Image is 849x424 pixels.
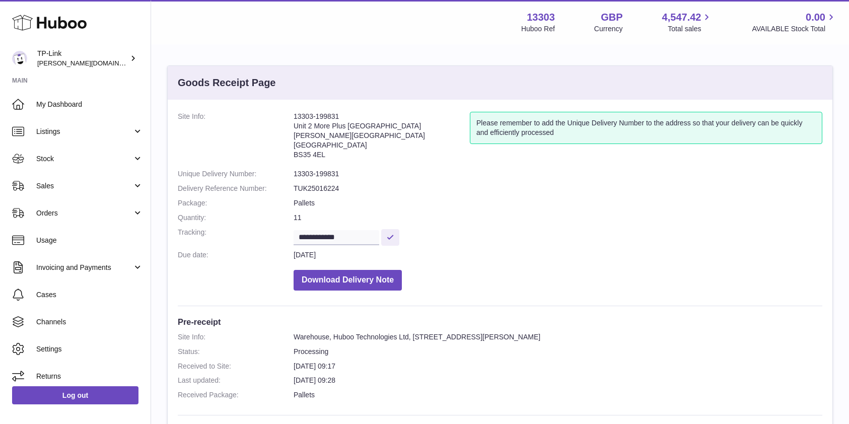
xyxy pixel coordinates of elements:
dt: Quantity: [178,213,294,223]
dt: Last updated: [178,376,294,385]
dt: Delivery Reference Number: [178,184,294,193]
address: 13303-199831 Unit 2 More Plus [GEOGRAPHIC_DATA] [PERSON_NAME][GEOGRAPHIC_DATA] [GEOGRAPHIC_DATA] ... [294,112,470,164]
dt: Status: [178,347,294,357]
span: AVAILABLE Stock Total [752,24,837,34]
dd: Warehouse, Huboo Technologies Ltd, [STREET_ADDRESS][PERSON_NAME] [294,332,822,342]
dd: [DATE] [294,250,822,260]
a: 0.00 AVAILABLE Stock Total [752,11,837,34]
dd: 13303-199831 [294,169,822,179]
a: 4,547.42 Total sales [662,11,713,34]
span: 4,547.42 [662,11,701,24]
span: Stock [36,154,132,164]
dd: Processing [294,347,822,357]
span: My Dashboard [36,100,143,109]
span: Cases [36,290,143,300]
dd: [DATE] 09:28 [294,376,822,385]
strong: 13303 [527,11,555,24]
dt: Received to Site: [178,362,294,371]
dd: [DATE] 09:17 [294,362,822,371]
span: Returns [36,372,143,381]
div: Please remember to add the Unique Delivery Number to the address so that your delivery can be qui... [470,112,822,144]
h3: Pre-receipt [178,316,822,327]
dd: TUK25016224 [294,184,822,193]
span: Sales [36,181,132,191]
dt: Received Package: [178,390,294,400]
span: 0.00 [806,11,825,24]
dt: Site Info: [178,112,294,164]
a: Log out [12,386,138,404]
dd: Pallets [294,198,822,208]
span: Channels [36,317,143,327]
div: Huboo Ref [521,24,555,34]
div: TP-Link [37,49,128,68]
span: Settings [36,344,143,354]
span: Total sales [668,24,713,34]
div: Currency [594,24,623,34]
span: Listings [36,127,132,136]
strong: GBP [601,11,622,24]
button: Download Delivery Note [294,270,402,291]
h3: Goods Receipt Page [178,76,276,90]
dd: Pallets [294,390,822,400]
dd: 11 [294,213,822,223]
dt: Tracking: [178,228,294,245]
span: Usage [36,236,143,245]
span: [PERSON_NAME][DOMAIN_NAME][EMAIL_ADDRESS][DOMAIN_NAME] [37,59,254,67]
dt: Site Info: [178,332,294,342]
span: Orders [36,208,132,218]
dt: Package: [178,198,294,208]
dt: Unique Delivery Number: [178,169,294,179]
span: Invoicing and Payments [36,263,132,272]
img: susie.li@tp-link.com [12,51,27,66]
dt: Due date: [178,250,294,260]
